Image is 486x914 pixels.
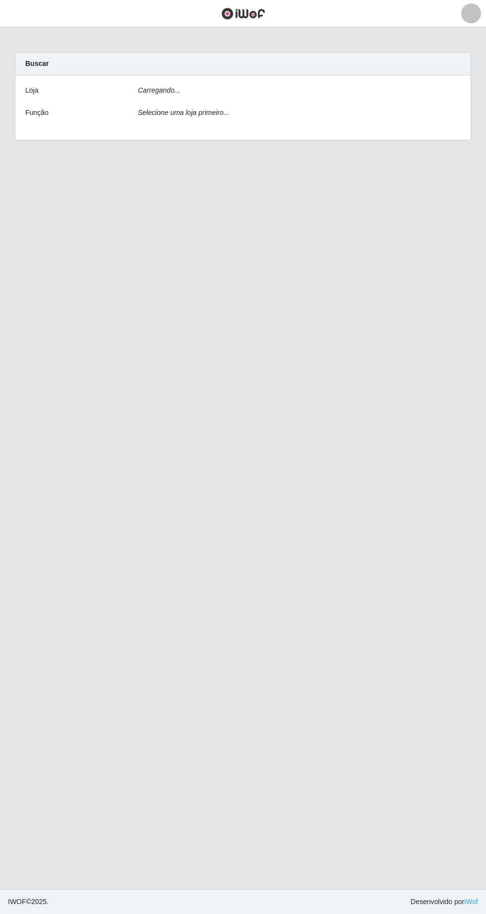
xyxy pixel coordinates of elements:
[25,59,49,67] strong: Buscar
[138,109,229,116] i: Selecione uma loja primeiro...
[25,108,49,118] label: Função
[25,85,38,96] label: Loja
[464,898,478,906] a: iWof
[411,897,478,907] span: Desenvolvido por
[8,897,49,907] span: © 2025 .
[221,7,265,20] img: CoreUI Logo
[8,898,26,906] span: IWOF
[138,86,181,94] i: Carregando...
